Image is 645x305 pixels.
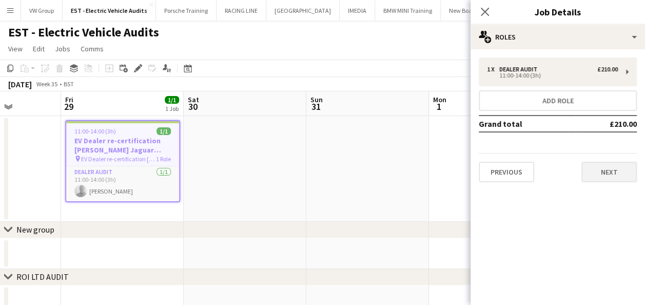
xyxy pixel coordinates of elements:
[479,116,576,132] td: Grand total
[29,42,49,55] a: Edit
[340,1,375,21] button: IMEDIA
[156,155,171,163] span: 1 Role
[432,101,446,112] span: 1
[8,79,32,89] div: [DATE]
[165,96,179,104] span: 1/1
[74,127,116,135] span: 11:00-14:00 (3h)
[16,272,69,282] div: ROI LTD AUDIT
[487,73,618,78] div: 11:00-14:00 (3h)
[165,105,179,112] div: 1 Job
[310,95,323,104] span: Sun
[65,95,73,104] span: Fri
[186,101,199,112] span: 30
[597,66,618,73] div: £210.00
[81,44,104,53] span: Comms
[8,44,23,53] span: View
[81,155,156,163] span: EV Dealer re-certification [PERSON_NAME] Jaguar Land Rover Saltash PL12 6LF 290825 @ 1pm
[55,44,70,53] span: Jobs
[471,25,645,49] div: Roles
[157,127,171,135] span: 1/1
[266,1,340,21] button: [GEOGRAPHIC_DATA]
[34,80,60,88] span: Week 35
[4,42,27,55] a: View
[64,80,74,88] div: BST
[441,1,486,21] button: New Board
[66,136,179,155] h3: EV Dealer re-certification [PERSON_NAME] Jaguar Land Rover Saltash PL12 6LF 290825 @ 1pm
[16,224,54,235] div: New group
[76,42,108,55] a: Comms
[64,101,73,112] span: 29
[8,25,159,40] h1: EST - Electric Vehicle Audits
[63,1,156,21] button: EST - Electric Vehicle Audits
[479,90,637,111] button: Add role
[581,162,637,182] button: Next
[309,101,323,112] span: 31
[188,95,199,104] span: Sat
[375,1,441,21] button: BMW MINI Training
[499,66,541,73] div: Dealer Audit
[51,42,74,55] a: Jobs
[576,116,637,132] td: £210.00
[487,66,499,73] div: 1 x
[66,166,179,201] app-card-role: Dealer Audit1/111:00-14:00 (3h)[PERSON_NAME]
[21,1,63,21] button: VW Group
[65,120,180,202] app-job-card: 11:00-14:00 (3h)1/1EV Dealer re-certification [PERSON_NAME] Jaguar Land Rover Saltash PL12 6LF 29...
[156,1,217,21] button: Porsche Training
[433,95,446,104] span: Mon
[33,44,45,53] span: Edit
[471,5,645,18] h3: Job Details
[479,162,534,182] button: Previous
[217,1,266,21] button: RACING LINE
